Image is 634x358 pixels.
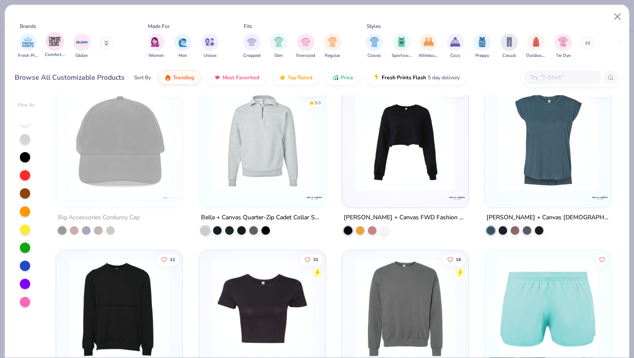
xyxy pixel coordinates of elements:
button: filter button [270,34,287,59]
button: Like [157,253,179,265]
div: filter for Classic [366,34,383,59]
img: most_fav.gif [214,74,221,81]
img: Sportswear Image [397,37,406,47]
img: Bella + Canvas logo [591,189,609,206]
button: filter button [447,34,464,59]
img: Slim Image [274,37,283,47]
span: Trending [173,74,194,81]
button: filter button [45,34,65,59]
img: Cropped Image [247,37,257,47]
img: Athleisure Image [424,37,433,47]
img: Comfort Colors Image [48,35,61,48]
span: Outdoorsy [526,53,546,59]
input: Try "T-Shirt" [529,72,596,82]
button: Like [596,253,608,265]
button: Most Favorited [207,70,266,85]
div: filter for Fresh Prints [18,34,38,59]
span: Comfort Colors [45,52,65,58]
span: Regular [325,53,340,59]
div: filter for Slim [270,34,287,59]
div: filter for Regular [324,34,341,59]
button: Like [443,253,465,265]
button: filter button [555,34,572,59]
span: Women [148,53,164,59]
img: Outdoorsy Image [531,37,541,47]
img: Classic Image [370,37,380,47]
div: filter for Cozy [447,34,464,59]
span: 31 [313,257,318,261]
span: Tie Dye [556,53,571,59]
div: filter for Men [174,34,191,59]
img: Preppy Image [477,37,487,47]
button: Top Rated [273,70,319,85]
div: filter for Outdoorsy [526,34,546,59]
div: Made For [148,22,169,30]
span: Oversized [296,53,315,59]
button: filter button [201,34,219,59]
button: Trending [158,70,201,85]
button: filter button [474,34,491,59]
img: Women Image [151,37,161,47]
div: 5.0 [314,100,320,106]
button: filter button [418,34,438,59]
img: Gildan Image [75,36,88,49]
span: Price [341,74,353,81]
span: 11 [170,257,175,261]
img: Oversized Image [301,37,311,47]
span: Top Rated [288,74,312,81]
div: filter for Gildan [73,34,91,59]
button: Fresh Prints Flash5 day delivery [367,70,466,85]
div: Big Accessories Corduroy Cap [58,212,140,223]
img: Bella + Canvas logo [306,189,323,206]
img: Men Image [178,37,188,47]
span: Classic [367,53,381,59]
button: filter button [324,34,341,59]
div: [PERSON_NAME] + Canvas [DEMOGRAPHIC_DATA]' Flowy Muscle T-Shirt with Rolled Cuff [486,212,609,223]
span: Preppy [475,53,489,59]
button: filter button [148,34,165,59]
img: Fresh Prints Image [22,36,35,49]
img: bf3f72d5-5421-4a5f-a24d-841828d76e68 [351,90,460,190]
img: Unisex Image [205,37,215,47]
img: Big Accessories logo [163,189,180,206]
button: Like [443,84,465,97]
span: Slim [274,53,283,59]
button: Like [160,84,179,97]
div: filter for Unisex [201,34,219,59]
span: Sportswear [392,53,411,59]
img: a0de103f-985a-4b67-8d57-31377cf85f54 [65,90,174,190]
span: Cropped [243,53,261,59]
div: filter for Cropped [243,34,261,59]
div: Sort By [134,74,151,81]
div: Filter By [18,102,35,109]
img: Tie Dye Image [558,37,568,47]
div: Bella + Canvas Quarter-Zip Cadet Collar Sweatshirt [201,212,324,223]
span: Men [179,53,187,59]
button: filter button [73,34,91,59]
div: filter for Women [148,34,165,59]
img: dadd2198-353c-48b6-8f82-1ba92076fbed [317,90,426,190]
img: 2499e29c-e94f-455a-83c6-effcfa78236c [460,90,569,190]
div: Styles [367,22,381,30]
button: Price [326,70,360,85]
span: Unisex [204,53,217,59]
button: filter button [18,34,38,59]
div: filter for Tie Dye [555,34,572,59]
div: [PERSON_NAME] + Canvas FWD Fashion Women's Crop Long Sleeve Tee [344,212,467,223]
button: Close [609,9,626,25]
button: filter button [366,34,383,59]
span: Fresh Prints [18,53,38,59]
div: filter for Sportswear [392,34,411,59]
div: filter for Casual [501,34,518,59]
img: Casual Image [505,37,514,47]
button: filter button [296,34,315,59]
span: Most Favorited [223,74,259,81]
div: Fits [244,22,252,30]
div: Brands [20,22,36,30]
img: Regular Image [328,37,338,47]
div: filter for Athleisure [418,34,438,59]
span: Fresh Prints Flash [382,74,426,81]
button: filter button [392,34,411,59]
img: TopRated.gif [279,74,286,81]
img: Bella + Canvas logo [449,189,466,206]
